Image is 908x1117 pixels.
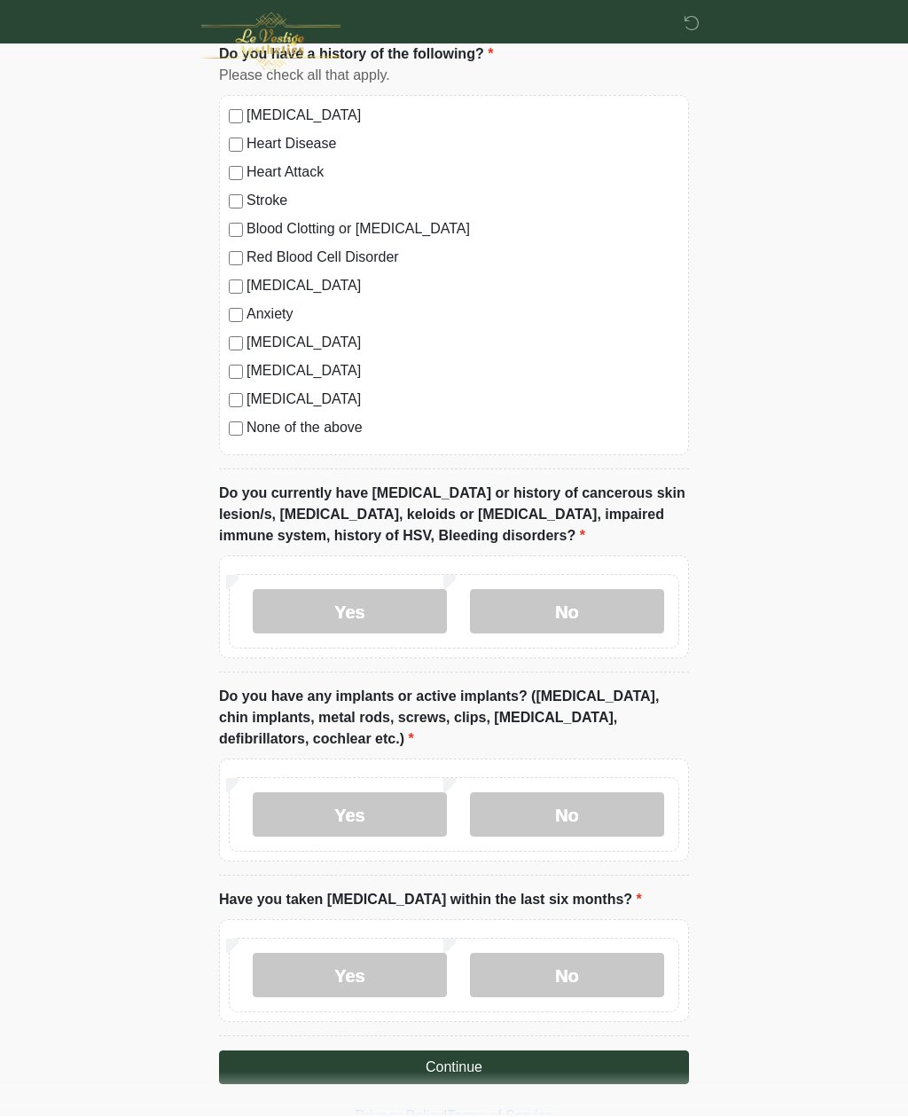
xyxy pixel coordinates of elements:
label: Do you currently have [MEDICAL_DATA] or history of cancerous skin lesion/s, [MEDICAL_DATA], keloi... [219,484,689,547]
label: Yes [253,954,447,998]
label: Have you taken [MEDICAL_DATA] within the last six months? [219,890,642,911]
input: Blood Clotting or [MEDICAL_DATA] [229,224,243,238]
label: Stroke [247,191,679,212]
input: Heart Disease [229,138,243,153]
input: Heart Attack [229,167,243,181]
label: [MEDICAL_DATA] [247,276,679,297]
label: Do you have any implants or active implants? ([MEDICAL_DATA], chin implants, metal rods, screws, ... [219,687,689,751]
input: [MEDICAL_DATA] [229,366,243,380]
label: Heart Attack [247,162,679,184]
label: No [470,954,664,998]
label: [MEDICAL_DATA] [247,106,679,127]
input: [MEDICAL_DATA] [229,337,243,351]
label: Anxiety [247,304,679,326]
label: None of the above [247,418,679,439]
input: [MEDICAL_DATA] [229,394,243,408]
label: Yes [253,793,447,838]
label: [MEDICAL_DATA] [247,333,679,354]
input: None of the above [229,422,243,437]
input: Stroke [229,195,243,209]
input: [MEDICAL_DATA] [229,280,243,295]
label: Red Blood Cell Disorder [247,248,679,269]
input: Anxiety [229,309,243,323]
input: Red Blood Cell Disorder [229,252,243,266]
label: Yes [253,590,447,634]
input: [MEDICAL_DATA] [229,110,243,124]
label: [MEDICAL_DATA] [247,389,679,411]
label: No [470,590,664,634]
label: Heart Disease [247,134,679,155]
label: Blood Clotting or [MEDICAL_DATA] [247,219,679,240]
img: Le Vestige Aesthetics Logo [201,13,340,72]
label: No [470,793,664,838]
label: [MEDICAL_DATA] [247,361,679,382]
button: Continue [219,1051,689,1085]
